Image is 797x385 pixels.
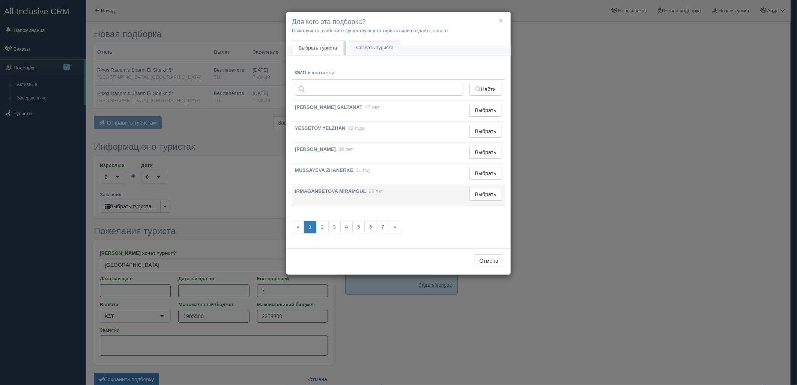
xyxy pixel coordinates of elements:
[469,167,502,180] button: Выбрать
[295,167,353,173] b: MUSSAYEVA ZHANERKE
[352,221,365,233] a: 5
[349,40,400,56] a: Создать туриста
[469,146,502,159] button: Выбрать
[389,221,401,233] a: »
[292,41,344,56] a: Выбрать туриста
[366,188,383,194] span: , 36 лет
[336,146,353,152] span: , 39 лет
[292,27,505,34] p: Пожалуйста, выберите существующего туриста или создайте нового
[295,83,463,96] input: Поиск по ФИО, паспорту или контактам
[353,167,370,173] span: , 31 год
[295,188,366,194] b: IRMAGANBETOVA MIRAMGUL
[292,17,505,27] h4: Для кого эта подборка?
[377,221,389,233] a: 7
[328,221,341,233] a: 3
[499,17,503,24] button: ×
[295,146,336,152] b: [PERSON_NAME]
[469,104,502,117] button: Выбрать
[475,254,503,267] button: Отмена
[346,125,365,131] span: , 32 года
[469,188,502,201] button: Выбрать
[316,221,328,233] a: 2
[469,125,502,138] button: Выбрать
[364,221,377,233] a: 6
[304,221,316,233] a: 1
[295,125,346,131] b: YESSETOV YELZHAN
[362,104,380,110] span: , 47 лет
[292,221,304,233] span: «
[469,83,502,96] button: Найти
[340,221,353,233] a: 4
[295,104,362,110] b: [PERSON_NAME] SALTANAT
[292,66,466,80] th: ФИО и контакты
